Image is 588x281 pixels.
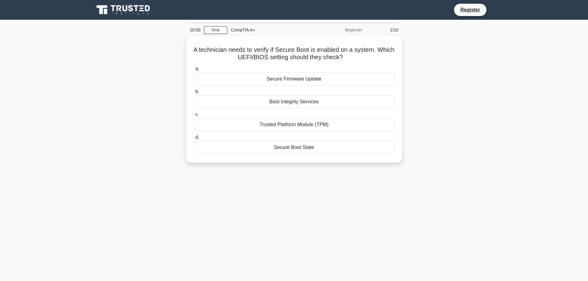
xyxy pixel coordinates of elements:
[194,72,394,85] div: Secure Firmware Update
[227,24,312,36] div: CompTIA A+
[457,6,484,14] a: Register
[366,24,402,36] div: 1/10
[195,134,199,140] span: d.
[195,112,199,117] span: c.
[312,24,366,36] div: Beginner
[195,66,199,71] span: a.
[195,89,199,94] span: b.
[204,26,227,34] a: Stop
[194,46,395,61] h5: A technician needs to verify if Secure Boot is enabled on a system. Which UEFI/BIOS setting shoul...
[186,24,204,36] div: 10:00
[194,118,394,131] div: Trusted Platform Module (TPM)
[194,95,394,108] div: Boot Integrity Services
[194,141,394,154] div: Secure Boot State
